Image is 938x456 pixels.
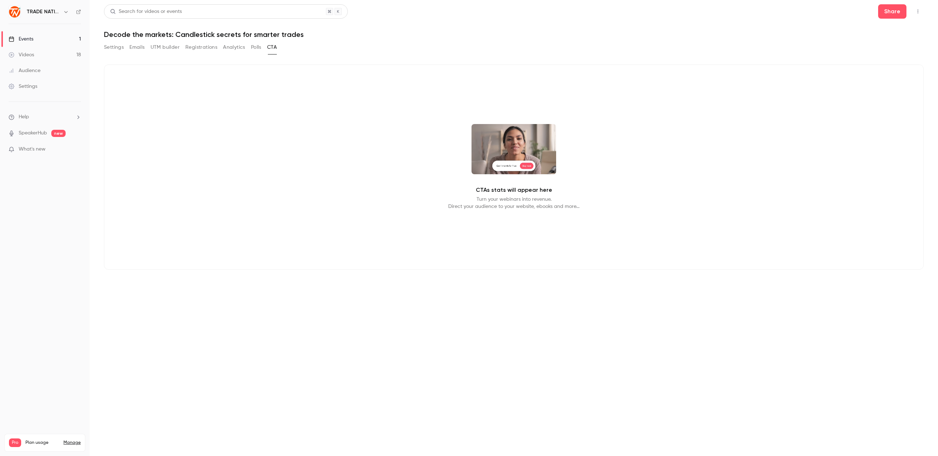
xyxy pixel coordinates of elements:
[476,186,552,194] p: CTAs stats will appear here
[25,440,59,446] span: Plan usage
[9,6,20,18] img: TRADE NATION
[151,42,180,53] button: UTM builder
[72,146,81,153] iframe: Noticeable Trigger
[19,113,29,121] span: Help
[51,130,66,137] span: new
[110,8,182,15] div: Search for videos or events
[9,67,41,74] div: Audience
[19,146,46,153] span: What's new
[19,129,47,137] a: SpeakerHub
[9,113,81,121] li: help-dropdown-opener
[27,8,60,15] h6: TRADE NATION
[63,440,81,446] a: Manage
[104,30,924,39] h1: Decode the markets: Candlestick secrets for smarter trades
[9,51,34,58] div: Videos
[223,42,245,53] button: Analytics
[104,42,124,53] button: Settings
[9,35,33,43] div: Events
[129,42,145,53] button: Emails
[267,42,277,53] button: CTA
[185,42,217,53] button: Registrations
[9,83,37,90] div: Settings
[9,438,21,447] span: Pro
[878,4,906,19] button: Share
[448,196,579,210] p: Turn your webinars into revenue. Direct your audience to your website, ebooks and more...
[251,42,261,53] button: Polls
